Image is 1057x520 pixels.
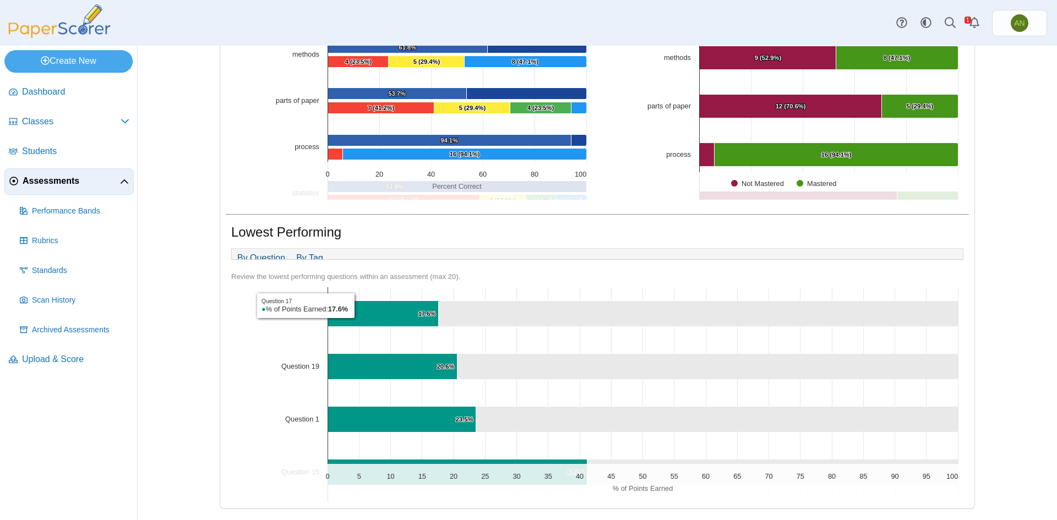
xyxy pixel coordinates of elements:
[281,468,319,476] text: Question 15
[343,9,571,206] g: Standard Met, bar series 4 of 6 with 5 bars.
[295,143,319,151] a: process
[231,272,963,282] div: Review the lowest performing questions within an assessment (max 20).
[32,236,129,247] span: Rubrics
[22,145,129,157] span: Students
[450,151,480,157] text: 16 (94.1%)
[526,195,556,206] path: [object Object], 2. Standard Met.
[32,295,129,306] span: Scan History
[32,325,129,336] span: Archived Assessments
[567,469,585,475] text: 41.2%
[418,472,426,480] text: 15
[23,175,120,187] span: Assessments
[399,44,416,51] text: 61.8%
[544,472,552,480] text: 35
[702,472,710,480] text: 60
[666,150,691,158] a: process
[733,472,741,480] text: 65
[576,472,584,480] text: 40
[32,206,129,217] span: Performance Bands
[328,459,587,485] path: Question 15, 41.2%. % of Points Earned.
[765,472,772,480] text: 70
[325,472,329,480] text: 0
[513,472,520,480] text: 30
[797,178,836,188] button: Show Mastered
[328,407,476,433] path: Question 1, 23.5%. % of Points Earned.
[479,170,487,178] text: 60
[891,472,898,480] text: 90
[527,105,554,111] text: 4 (23.5%)
[357,472,361,480] text: 5
[556,195,587,206] path: [object Object], 2. Standard Exceeded.
[22,116,121,128] span: Classes
[558,197,585,204] text: 2 (11.8%)
[32,265,129,276] span: Standards
[375,170,383,178] text: 20
[776,103,806,110] text: 12 (70.6%)
[328,42,488,53] path: [object Object], 61.76470588235294. Average Percent Correct.
[328,88,467,100] path: [object Object], 53.6764705882353. Average Percent Correct.
[907,103,934,110] text: 5 (29.4%)
[343,149,587,160] path: [object Object], 16. Standard Exceeded.
[368,105,395,111] text: 7 (41.2%)
[4,139,134,165] a: Students
[450,472,457,480] text: 20
[386,183,404,190] text: 51.8%
[884,54,911,61] text: 8 (47.1%)
[480,195,526,206] path: [object Object], 3. Standard Nearly Met.
[647,102,691,110] a: parts of paper
[465,56,587,68] path: [object Object], 8. Standard Exceeded.
[232,249,291,267] a: By Question
[15,228,134,254] a: Rubrics
[821,151,852,158] text: 16 (94.1%)
[456,416,473,423] text: 23.5%
[467,88,587,100] path: [object Object], 46.3235294117647. Average Percent Not Correct.
[328,354,457,380] path: Question 19, 20.6%. % of Points Earned.
[328,135,571,146] path: [object Object], 94.11764705882354. Average Percent Correct.
[328,149,343,160] path: [object Object], 1. Standard Not Yet Met.
[292,50,319,58] tspan: methods
[476,407,958,433] path: Question 1, 76.5. .
[571,102,587,114] path: [object Object], 1. Standard Exceeded.
[231,282,963,502] div: Chart. Highcharts interactive chart.
[22,353,129,365] span: Upload & Score
[992,10,1047,36] a: Abby Nance
[328,9,480,206] g: Standard Not Yet Met, bar series 6 of 6 with 5 bars.
[276,96,320,105] tspan: parts of paper
[4,347,134,373] a: Upload & Score
[742,179,784,188] text: Not Mastered
[418,310,436,317] text: 17.6%
[1011,14,1028,32] span: Abby Nance
[345,58,372,65] text: 4 (23.5%)
[664,53,691,62] a: methods
[613,484,673,492] text: % of Points Earned
[1014,19,1025,27] span: Abby Nance
[4,4,115,38] img: PaperScorer
[664,199,691,207] a: statistics
[527,197,554,204] text: 2 (11.8%)
[859,472,867,480] text: 85
[437,363,455,370] text: 20.6%
[439,301,958,327] path: Question 17, 82.4. .
[459,105,486,111] text: 5 (29.4%)
[607,472,615,480] text: 45
[700,191,897,215] path: [object Object], 13. Not Mastered.
[639,472,646,480] text: 50
[882,95,958,118] path: [object Object], 5. Mastered.
[388,90,406,97] text: 53.7%
[292,189,319,197] a: statistics
[22,86,129,98] span: Dashboard
[575,170,586,178] text: 100
[488,42,587,53] path: [object Object], 38.23529411764706. Average Percent Not Correct.
[328,56,389,68] path: [object Object], 4. Standard Not Yet Met.
[4,30,115,40] a: PaperScorer
[531,170,538,178] text: 80
[700,46,836,70] path: [object Object], 9. Not Mastered.
[923,472,930,480] text: 95
[15,258,134,284] a: Standards
[587,459,958,485] path: Question 15, 58.8. .
[281,309,319,318] text: Question 17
